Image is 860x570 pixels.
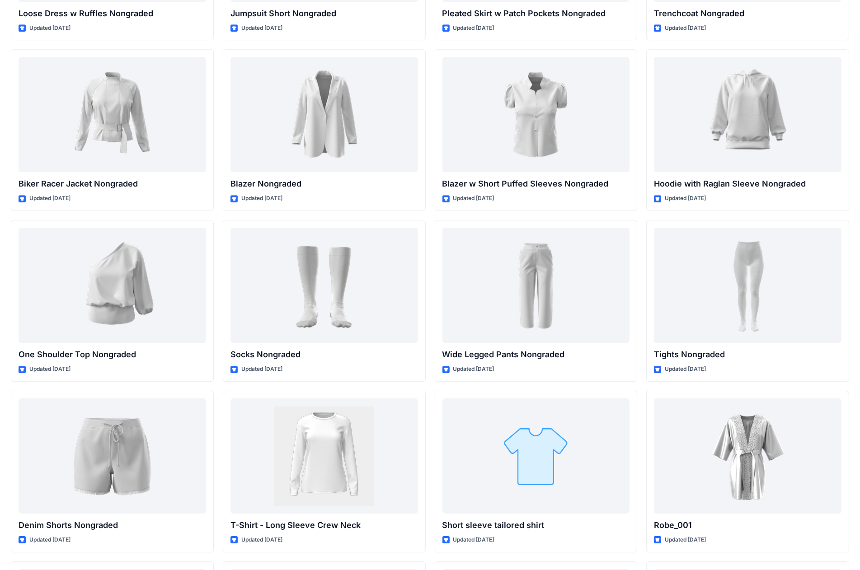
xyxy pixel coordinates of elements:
[230,398,418,514] a: T-Shirt - Long Sleeve Crew Neck
[230,519,418,532] p: T-Shirt - Long Sleeve Crew Neck
[453,364,494,374] p: Updated [DATE]
[241,194,282,203] p: Updated [DATE]
[654,7,841,20] p: Trenchcoat Nongraded
[19,228,206,343] a: One Shoulder Top Nongraded
[29,364,70,374] p: Updated [DATE]
[241,364,282,374] p: Updated [DATE]
[230,178,418,190] p: Blazer Nongraded
[442,228,630,343] a: Wide Legged Pants Nongraded
[654,348,841,361] p: Tights Nongraded
[442,398,630,514] a: Short sleeve tailored shirt
[230,348,418,361] p: Socks Nongraded
[19,348,206,361] p: One Shoulder Top Nongraded
[665,194,706,203] p: Updated [DATE]
[442,7,630,20] p: Pleated Skirt w Patch Pockets Nongraded
[19,398,206,514] a: Denim Shorts Nongraded
[442,178,630,190] p: Blazer w Short Puffed Sleeves Nongraded
[665,23,706,33] p: Updated [DATE]
[453,535,494,545] p: Updated [DATE]
[654,519,841,532] p: Robe_001
[19,519,206,532] p: Denim Shorts Nongraded
[442,348,630,361] p: Wide Legged Pants Nongraded
[230,7,418,20] p: Jumpsuit Short Nongraded
[230,57,418,172] a: Blazer Nongraded
[19,178,206,190] p: Biker Racer Jacket Nongraded
[665,364,706,374] p: Updated [DATE]
[654,57,841,172] a: Hoodie with Raglan Sleeve Nongraded
[442,57,630,172] a: Blazer w Short Puffed Sleeves Nongraded
[29,535,70,545] p: Updated [DATE]
[442,519,630,532] p: Short sleeve tailored shirt
[453,194,494,203] p: Updated [DATE]
[654,178,841,190] p: Hoodie with Raglan Sleeve Nongraded
[19,57,206,172] a: Biker Racer Jacket Nongraded
[19,7,206,20] p: Loose Dress w Ruffles Nongraded
[453,23,494,33] p: Updated [DATE]
[241,23,282,33] p: Updated [DATE]
[29,23,70,33] p: Updated [DATE]
[665,535,706,545] p: Updated [DATE]
[654,228,841,343] a: Tights Nongraded
[241,535,282,545] p: Updated [DATE]
[654,398,841,514] a: Robe_001
[230,228,418,343] a: Socks Nongraded
[29,194,70,203] p: Updated [DATE]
